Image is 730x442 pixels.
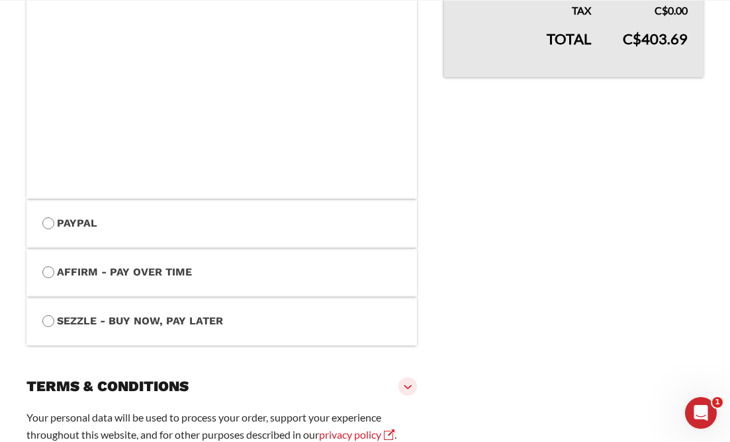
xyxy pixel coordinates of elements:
[655,4,688,17] bdi: 0.00
[42,315,54,327] input: Sezzle - Buy Now, Pay Later
[623,30,641,48] span: C$
[42,266,54,278] input: Affirm - Pay over time
[685,397,717,429] iframe: Intercom live chat
[42,264,401,281] label: Affirm - Pay over time
[655,4,668,17] span: C$
[42,215,401,232] label: PayPal
[443,19,607,77] th: Total
[623,30,688,48] bdi: 403.69
[42,217,54,229] input: PayPal
[26,377,189,396] h3: Terms & conditions
[42,313,401,330] label: Sezzle - Buy Now, Pay Later
[712,397,723,408] span: 1
[319,428,394,441] a: privacy policy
